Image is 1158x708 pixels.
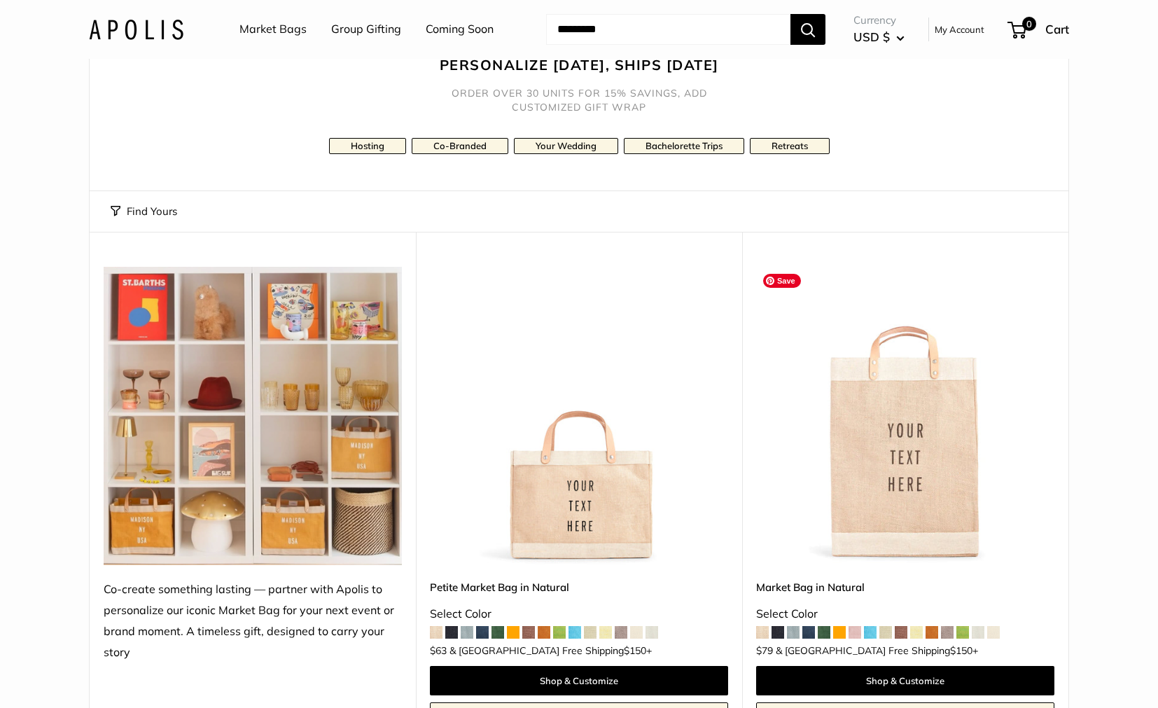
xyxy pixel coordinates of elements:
[756,666,1054,695] a: Shop & Customize
[790,14,825,45] button: Search
[756,267,1054,565] img: Market Bag in Natural
[756,267,1054,565] a: Market Bag in NaturalMarket Bag in Natural
[439,86,719,114] h5: Order over 30 units for 15% savings, add customized gift wrap
[756,644,773,657] span: $79
[111,202,177,221] button: Find Yours
[104,579,402,663] div: Co-create something lasting — partner with Apolis to personalize our iconic Market Bag for your n...
[935,21,984,38] a: My Account
[1009,18,1069,41] a: 0 Cart
[430,267,728,565] a: Petite Market Bag in Naturaldescription_Effortless style that elevates every moment
[89,19,183,39] img: Apolis
[426,19,494,40] a: Coming Soon
[430,666,728,695] a: Shop & Customize
[104,267,402,566] img: Co-create something lasting — partner with Apolis to personalize our iconic Market Bag for your n...
[430,644,447,657] span: $63
[546,14,790,45] input: Search...
[430,579,728,595] a: Petite Market Bag in Natural
[853,26,905,48] button: USD $
[1022,17,1036,31] span: 0
[1045,22,1069,36] span: Cart
[239,19,307,40] a: Market Bags
[329,138,406,154] a: Hosting
[449,646,652,655] span: & [GEOGRAPHIC_DATA] Free Shipping +
[111,55,1047,75] h3: Personalize [DATE], ships [DATE]
[624,644,646,657] span: $150
[430,267,728,565] img: Petite Market Bag in Natural
[624,138,744,154] a: Bachelorette Trips
[853,11,905,30] span: Currency
[950,644,972,657] span: $150
[430,604,728,625] div: Select Color
[763,274,801,288] span: Save
[331,19,401,40] a: Group Gifting
[756,579,1054,595] a: Market Bag in Natural
[514,138,618,154] a: Your Wedding
[853,29,890,44] span: USD $
[756,604,1054,625] div: Select Color
[750,138,830,154] a: Retreats
[776,646,978,655] span: & [GEOGRAPHIC_DATA] Free Shipping +
[412,138,508,154] a: Co-Branded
